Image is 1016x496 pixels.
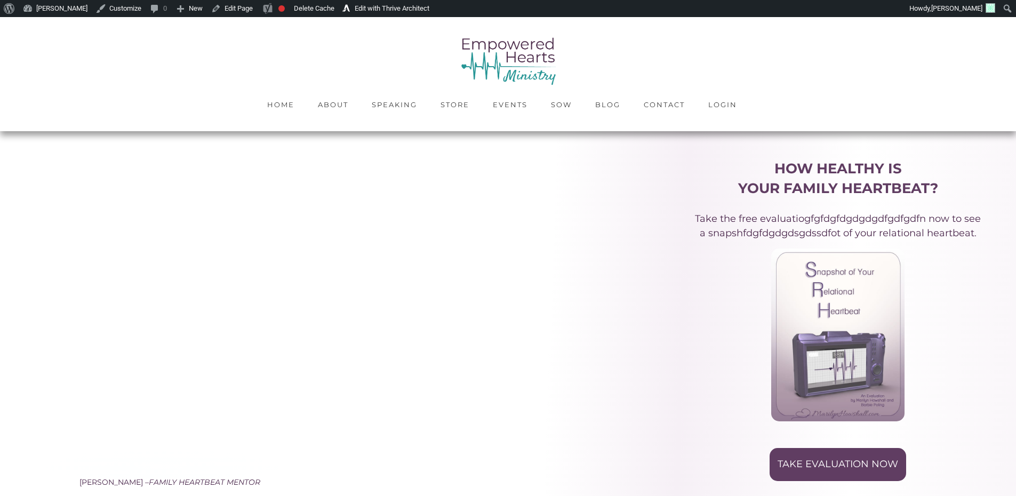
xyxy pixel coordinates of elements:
a: CONTACT [644,98,685,111]
strong: YOUR FAMILY HEARTBEAT? [738,180,938,197]
a: STORE [441,98,469,111]
a: LOGIN [708,98,737,111]
a: HOME [267,98,294,111]
div: Focus keyphrase not set [278,5,285,12]
img: micro-signature [41,461,78,483]
a: TAKE EVALUATION NOW [770,448,906,482]
strong: HOW HEALTHY IS [774,160,902,177]
img: empowered hearts ministry [460,36,556,86]
img: SRH-cover-updated6-19 [771,249,905,421]
a: SPEAKING [372,98,417,111]
a: SOW [551,98,572,111]
p: Take the free evaluatiogfgfdgfdgdgdgdfgdfgdfn now to see a snapshfdgfdgdgdsgdssdfot of your relat... [695,204,981,249]
span: [PERSON_NAME] [931,4,982,12]
em: FAMILY HEARTBEAT MENTOR [149,477,260,487]
a: ABOUT [318,98,348,111]
a: EVENTS [493,98,527,111]
p: [PERSON_NAME] – [79,474,260,492]
span: TAKE EVALUATION NOW [778,459,898,470]
a: BLOG [595,98,620,111]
